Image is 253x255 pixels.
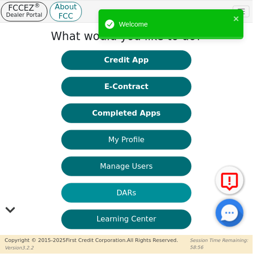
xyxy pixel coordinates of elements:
[55,5,77,9] p: About
[61,210,192,229] button: Learning Center
[55,14,77,19] p: FCC
[51,30,202,43] h1: What would you like to do?
[190,237,248,244] p: Session Time Remaining:
[190,244,248,251] p: 58:56
[1,2,47,21] button: FCCEZ®Dealer Portal
[233,13,240,24] button: close
[61,130,192,150] button: My Profile
[61,103,192,123] button: Completed Apps
[61,157,192,176] button: Manage Users
[50,2,82,21] button: AboutFCC
[34,2,40,9] sup: ®
[6,11,42,19] p: Dealer Portal
[233,6,250,18] button: Toggle navigation
[61,77,192,96] button: E-Contract
[61,50,192,70] button: Credit App
[6,5,42,11] p: FCCEZ
[5,245,178,252] p: Version 3.2.2
[5,237,178,245] p: Copyright © 2015- 2025 First Credit Corporation.
[127,238,178,244] span: All Rights Reserved.
[216,166,244,194] button: Report Error to FCC
[61,183,192,203] button: DARs
[119,19,231,30] div: Welcome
